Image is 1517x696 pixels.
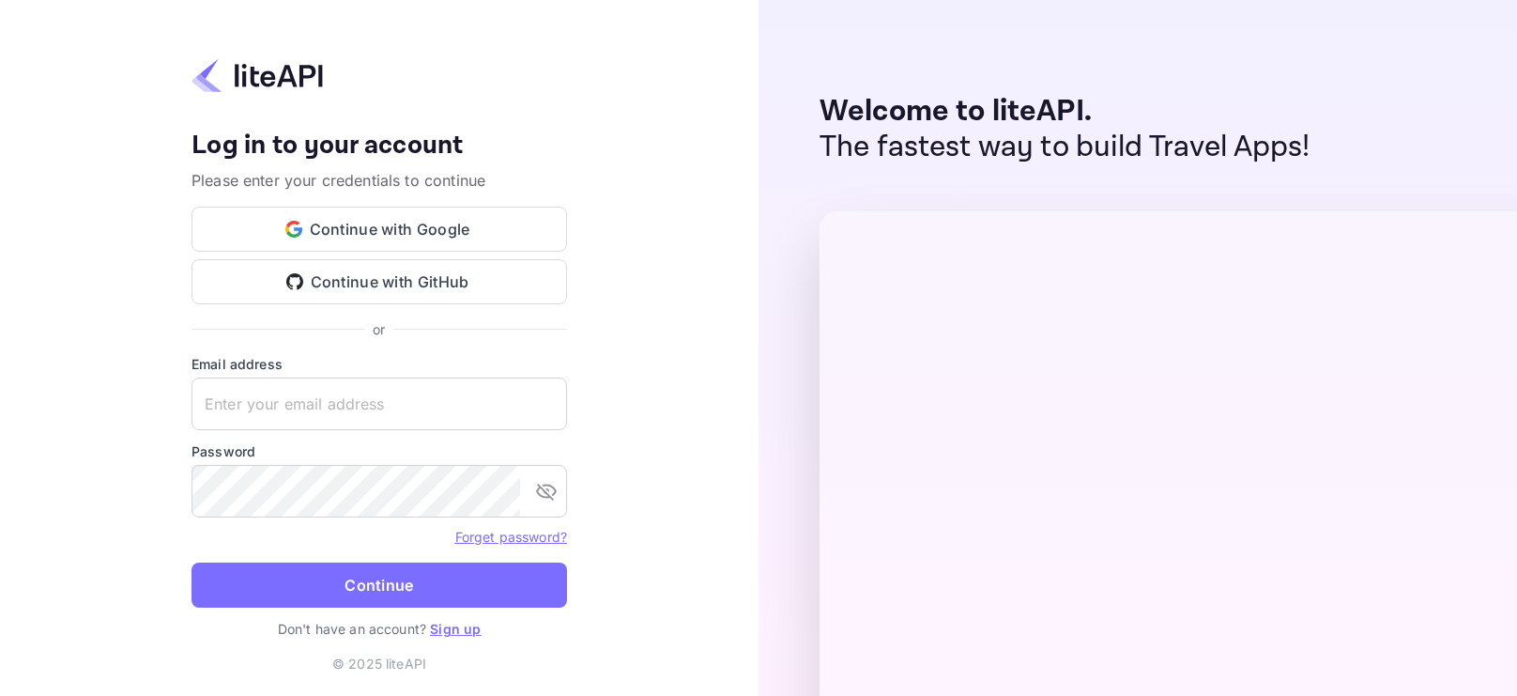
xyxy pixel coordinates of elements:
[332,654,426,673] p: © 2025 liteAPI
[528,472,565,510] button: toggle password visibility
[192,563,567,608] button: Continue
[192,57,323,94] img: liteapi
[192,619,567,639] p: Don't have an account?
[192,130,567,162] h4: Log in to your account
[192,378,567,430] input: Enter your email address
[430,621,481,637] a: Sign up
[192,259,567,304] button: Continue with GitHub
[820,130,1310,165] p: The fastest way to build Travel Apps!
[192,207,567,252] button: Continue with Google
[192,354,567,374] label: Email address
[820,94,1310,130] p: Welcome to liteAPI.
[373,319,385,339] p: or
[455,529,567,545] a: Forget password?
[192,441,567,461] label: Password
[192,169,567,192] p: Please enter your credentials to continue
[455,527,567,546] a: Forget password?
